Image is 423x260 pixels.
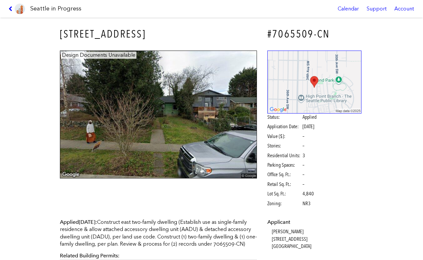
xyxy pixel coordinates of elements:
span: [DATE] [79,219,95,225]
span: Zoning: [267,200,302,207]
span: Application Date: [267,123,302,130]
span: Parking Spaces: [267,161,302,169]
span: [DATE] [303,123,314,130]
span: Office Sq. Ft.: [267,171,302,178]
span: – [303,181,304,188]
h4: #7065509-CN [267,27,361,41]
span: Stories: [267,142,302,149]
img: 5921_32ND_AVE_SW_SEATTLE.jpg [60,51,257,179]
p: Construct east two-family dwelling (Establish use as single-family residence & allow attached acc... [60,219,257,248]
span: – [303,171,304,178]
figcaption: Design Documents Unavailable [61,52,136,59]
span: – [303,142,304,149]
span: 3 [303,152,305,159]
span: 4,840 [303,190,314,197]
span: Applied : [60,219,97,225]
span: Applied [303,114,317,121]
span: NR3 [303,200,311,207]
span: Residential Units: [267,152,302,159]
span: Value ($): [267,133,302,140]
span: Lot Sq. Ft.: [267,190,302,197]
span: – [303,161,304,169]
img: staticmap [267,51,361,114]
dd: [PERSON_NAME] [STREET_ADDRESS] [GEOGRAPHIC_DATA] [272,228,361,250]
h3: [STREET_ADDRESS] [60,27,257,41]
img: favicon-96x96.png [15,4,25,14]
span: Related Building Permits: [60,252,120,259]
h1: Seattle in Progress [30,5,81,13]
dt: Applicant [267,219,361,226]
span: Status: [267,114,302,121]
span: Retail Sq. Ft.: [267,181,302,188]
span: – [303,133,304,140]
